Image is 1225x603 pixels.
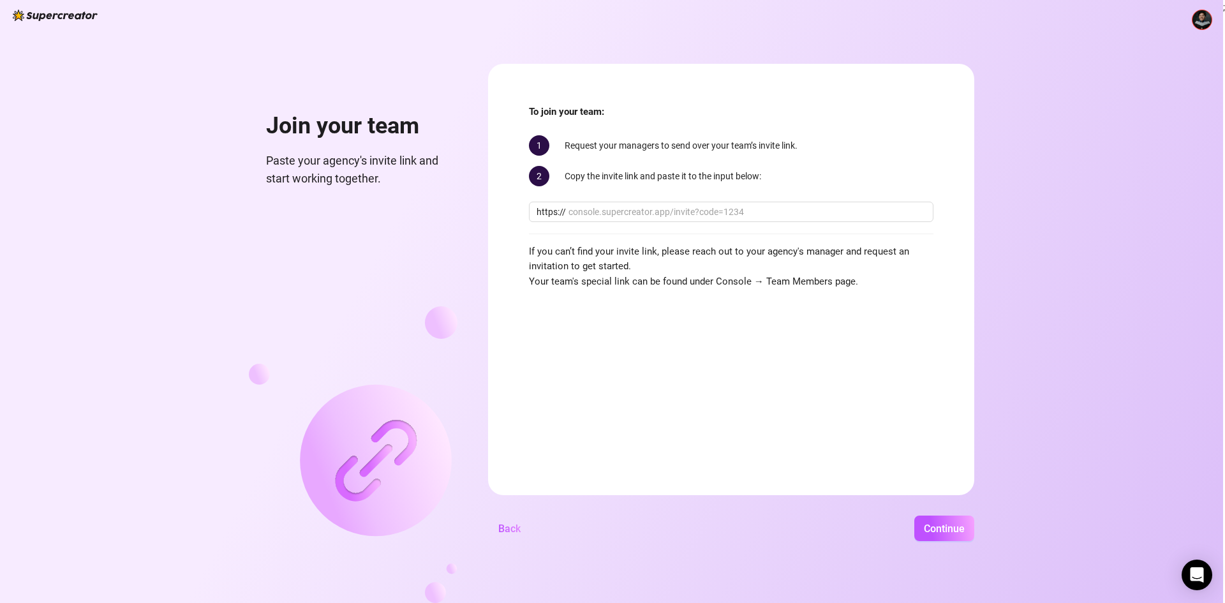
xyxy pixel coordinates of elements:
h1: Join your team [266,112,457,140]
button: Back [488,516,531,541]
button: Continue [914,516,974,541]
input: console.supercreator.app/invite?code=1234 [568,205,926,219]
div: Open Intercom Messenger [1182,560,1212,590]
span: 1 [529,135,549,156]
span: If you can’t find your invite link, please reach out to your agency's manager and request an invi... [529,244,933,290]
span: 2 [529,166,549,186]
img: logo [13,10,98,21]
span: Paste your agency's invite link and start working together. [266,152,457,188]
span: https:// [537,205,566,219]
div: Copy the invite link and paste it to the input below: [529,166,933,186]
img: ALV-UjULH-Squa7wN6XYuHRCPaD5IjFZfWwJkRZzMz78eWpOgXTUdPDScaapIXF9SF1pTq1ayNnI0oaYH8BBswtoXXd9hF1Ek... [1192,10,1212,29]
div: Request your managers to send over your team’s invite link. [529,135,933,156]
span: Back [498,523,521,535]
span: Continue [924,523,965,535]
strong: To join your team: [529,106,604,117]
